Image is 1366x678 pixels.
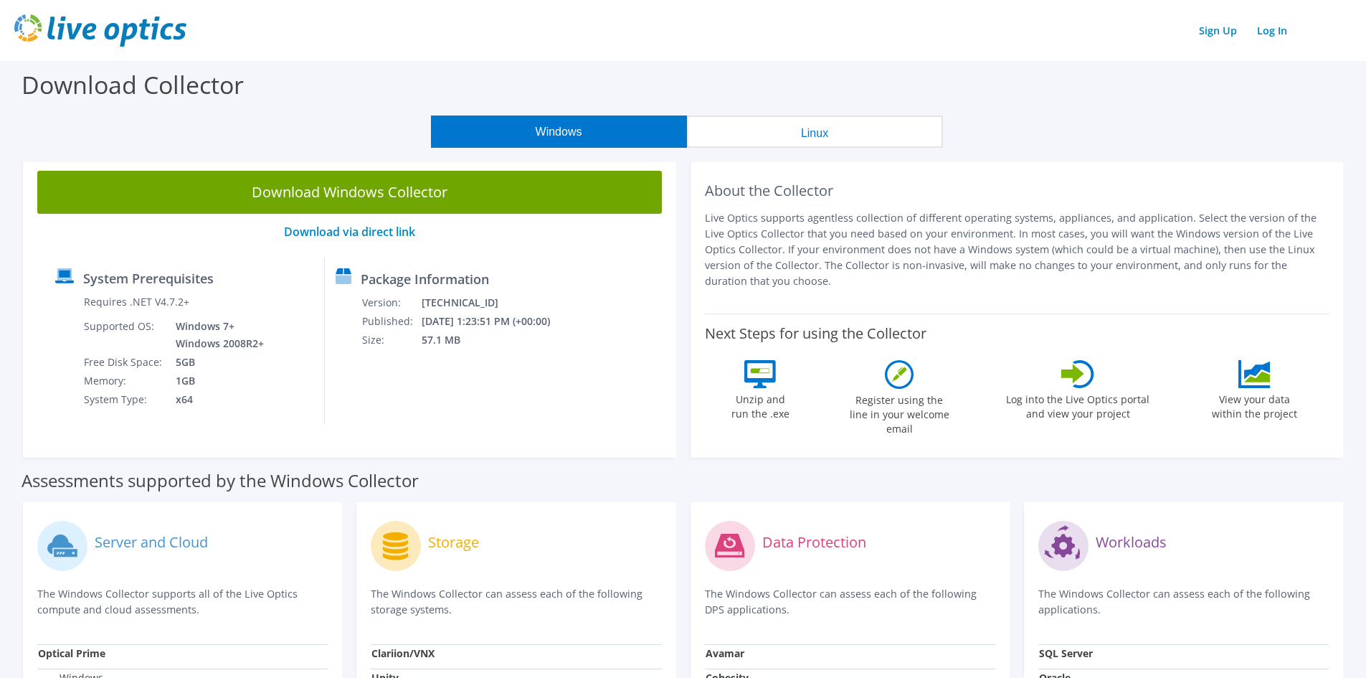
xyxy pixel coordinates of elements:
label: Storage [428,535,479,550]
label: Unzip and run the .exe [727,388,793,421]
td: Version: [361,293,421,312]
label: Server and Cloud [95,535,208,550]
td: System Type: [83,390,165,409]
strong: Clariion/VNX [371,646,435,660]
a: Sign Up [1192,20,1244,41]
strong: SQL Server [1039,646,1093,660]
td: 5GB [165,353,267,372]
td: Windows 7+ Windows 2008R2+ [165,317,267,353]
td: x64 [165,390,267,409]
a: Download Windows Collector [37,171,662,214]
td: Size: [361,331,421,349]
p: The Windows Collector supports all of the Live Optics compute and cloud assessments. [37,586,328,618]
td: [DATE] 1:23:51 PM (+00:00) [421,312,569,331]
label: Workloads [1096,535,1167,550]
button: Windows [431,116,687,148]
label: Data Protection [762,535,866,550]
strong: Avamar [706,646,744,660]
p: Live Optics supports agentless collection of different operating systems, appliances, and applica... [705,210,1329,289]
label: Assessments supported by the Windows Collector [22,474,419,488]
button: Linux [687,116,943,148]
strong: Optical Prime [38,646,105,660]
td: Free Disk Space: [83,353,165,372]
td: Published: [361,312,421,331]
label: Log into the Live Optics portal and view your project [1005,388,1150,421]
td: 57.1 MB [421,331,569,349]
td: Memory: [83,372,165,390]
p: The Windows Collector can assess each of the following DPS applications. [705,586,995,618]
a: Log In [1250,20,1294,41]
a: Download via direct link [284,224,415,240]
td: Supported OS: [83,317,165,353]
p: The Windows Collector can assess each of the following storage systems. [371,586,661,618]
label: Package Information [361,272,489,286]
label: Next Steps for using the Collector [705,325,926,342]
label: Requires .NET V4.7.2+ [84,295,189,309]
img: live_optics_svg.svg [14,14,186,47]
label: Download Collector [22,68,244,101]
td: 1GB [165,372,267,390]
label: System Prerequisites [83,271,214,286]
label: Register using the line in your welcome email [845,389,953,436]
p: The Windows Collector can assess each of the following applications. [1038,586,1329,618]
h2: About the Collector [705,182,1329,199]
td: [TECHNICAL_ID] [421,293,569,312]
label: View your data within the project [1203,388,1306,421]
